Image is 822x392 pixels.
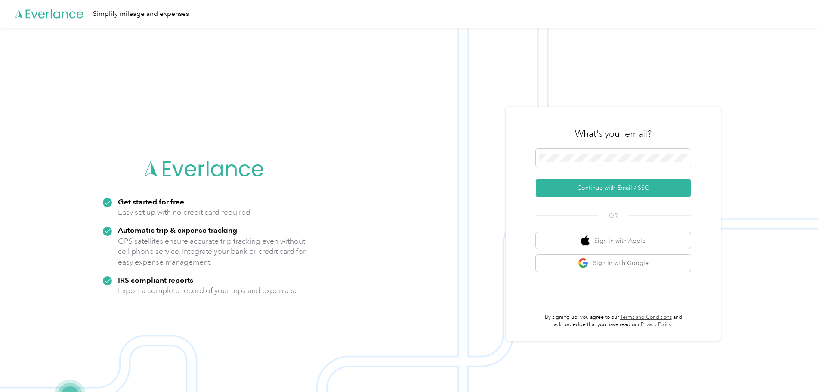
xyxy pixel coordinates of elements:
[578,258,589,269] img: google logo
[536,255,691,272] button: google logoSign in with Google
[118,197,184,206] strong: Get started for free
[536,314,691,329] p: By signing up, you agree to our and acknowledge that you have read our .
[118,207,250,218] p: Easy set up with no credit card required
[620,314,672,321] a: Terms and Conditions
[118,225,237,235] strong: Automatic trip & expense tracking
[118,285,296,296] p: Export a complete record of your trips and expenses.
[536,232,691,249] button: apple logoSign in with Apple
[641,321,671,328] a: Privacy Policy
[575,128,652,140] h3: What's your email?
[581,235,590,246] img: apple logo
[118,275,193,284] strong: IRS compliant reports
[598,211,628,220] span: OR
[536,179,691,197] button: Continue with Email / SSO
[118,236,306,268] p: GPS satellites ensure accurate trip tracking even without cell phone service. Integrate your bank...
[93,9,189,19] div: Simplify mileage and expenses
